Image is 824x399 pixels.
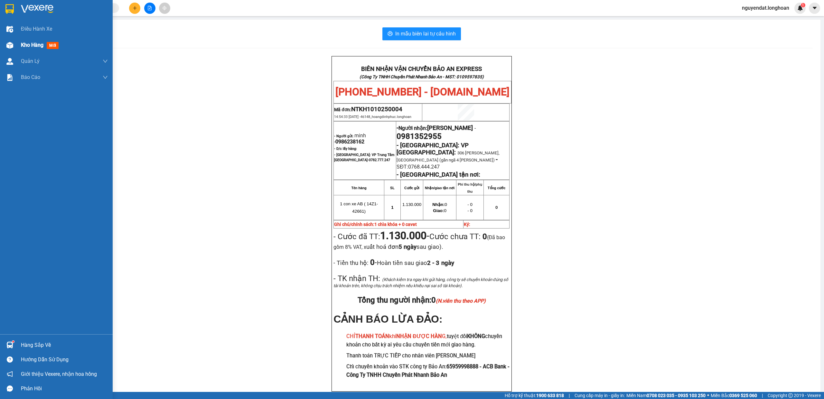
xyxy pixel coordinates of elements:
[334,107,402,112] span: Mã đơn:
[333,277,508,288] span: (Khách kiểm tra ngay khi gửi hàng, công ty sẽ chuyển khoản đúng số tài khoản trên, không chịu trá...
[380,229,429,242] span: -
[377,259,454,267] span: Hoàn tiền sau giao
[7,356,13,363] span: question-circle
[346,352,510,360] h3: Thanh toán TRỰC TIẾP cho nhân viên [PERSON_NAME]
[355,333,389,339] strong: THANH TOÁN
[360,115,411,119] span: 46148_hoangdinhphuc.longhoan
[21,355,108,365] div: Hướng dẫn sử dụng
[433,208,446,213] span: 0
[351,106,402,113] span: NTKH1010250004
[425,186,454,190] strong: Nhận/giao tận nơi
[391,205,393,210] span: 1
[707,394,709,397] span: ⚪️
[398,243,417,250] strong: 5 ngày
[334,134,353,138] strong: - Người gửi:
[5,4,14,14] img: logo-vxr
[159,3,170,14] button: aim
[788,393,793,398] span: copyright
[369,258,454,267] span: -
[103,59,108,64] span: down
[335,139,364,145] span: 0986238162
[334,115,411,119] span: 14:54:33 [DATE] -
[431,296,486,305] span: 0
[147,6,152,10] span: file-add
[7,371,13,377] span: notification
[21,42,43,48] span: Kho hàng
[6,74,13,81] img: solution-icon
[334,147,357,151] strong: - D/c lấy hàng:
[496,156,498,163] span: -
[369,258,375,267] strong: 0
[575,392,625,399] span: Cung cấp máy in - giấy in:
[397,132,442,141] span: 0981352955
[398,125,473,131] span: Người nhận:
[6,342,13,348] img: warehouse-icon
[458,182,482,193] strong: Phí thu hộ/phụ thu
[396,333,442,339] strong: NHẬN ĐƯỢC HÀN
[361,65,482,73] strong: BIÊN NHẬN VẬN CHUYỂN BẢO AN EXPRESS
[408,164,440,170] span: 0768.444.247
[433,208,444,213] strong: Giao:
[21,370,97,378] span: Giới thiệu Vexere, nhận hoa hồng
[144,3,155,14] button: file-add
[495,205,498,210] span: 0
[626,392,706,399] span: Miền Nam
[380,229,426,242] strong: 1.130.000
[427,259,454,267] strong: 2 - 3
[333,259,369,267] span: - Tiền thu hộ:
[427,124,473,131] span: [PERSON_NAME]
[334,132,366,145] span: minh -
[133,6,137,10] span: plus
[467,333,485,339] strong: KHÔNG
[397,171,480,178] strong: - [GEOGRAPHIC_DATA] tận nơi:
[358,296,486,305] span: Tổng thu người nhận:
[333,313,442,325] span: CẢNH BÁO LỪA ĐẢO:
[21,340,108,350] div: Hàng sắp về
[382,27,461,40] button: printerIn mẫu biên lai tự cấu hình
[21,384,108,394] div: Phản hồi
[333,232,429,241] span: - Cước đã TT:
[464,222,470,227] strong: Ký:
[346,333,447,339] span: CHỈ khi G,
[395,30,456,38] span: In mẫu biên lai tự cấu hình
[369,158,390,162] span: 0782.777.247
[13,26,109,36] strong: (Công Ty TNHH Chuyển Phát Nhanh Bảo An - MST: 0109597835)
[402,202,421,207] span: 1.130.000
[333,274,380,283] span: - TK nhận TH:
[366,243,443,250] span: uất hoá đơn sau giao).
[346,332,510,349] h3: tuyệt đối chuyển khoản cho bất kỳ ai yêu cầu chuyển tiền mới giao hàng.
[333,234,505,250] span: (Đã bao gồm 8% VAT, x
[47,42,59,49] span: mới
[6,26,13,33] img: warehouse-icon
[7,385,13,392] span: message
[432,202,447,207] span: 0
[129,3,140,14] button: plus
[15,38,108,63] span: [PHONE_NUMBER] - [DOMAIN_NAME]
[397,164,408,170] span: SĐT:
[404,186,419,190] strong: Cước gửi
[21,57,40,65] span: Quản Lý
[374,222,417,227] span: 1 chìa khóa + 0 cavet
[569,392,570,399] span: |
[505,392,564,399] span: Hỗ trợ kỹ thuật:
[334,222,417,227] strong: Ghi chú/chính sách:
[809,3,820,14] button: caret-down
[397,151,500,162] span: 306 [PERSON_NAME], [GEOGRAPHIC_DATA] (gần ngã 4 [PERSON_NAME])
[397,142,469,156] span: - [GEOGRAPHIC_DATA]: VP [GEOGRAPHIC_DATA]:
[488,186,505,190] strong: Tổng cước
[6,58,13,65] img: warehouse-icon
[647,393,706,398] strong: 0708 023 035 - 0935 103 250
[6,42,13,49] img: warehouse-icon
[21,25,52,33] span: Điều hành xe
[14,9,108,24] strong: BIÊN NHẬN VẬN CHUYỂN BẢO AN EXPRESS
[473,125,476,131] span: -
[467,202,473,207] span: - 0
[801,3,805,7] sup: 1
[346,364,510,378] strong: 65959998888 - ACB Bank - Công Ty TNHH Chuyển Phát Nhanh Bảo An
[762,392,763,399] span: |
[390,186,395,190] strong: SL
[482,232,487,241] strong: 0
[360,74,484,79] strong: (Công Ty TNHH Chuyển Phát Nhanh Bảo An - MST: 0109597835)
[802,3,804,7] span: 1
[436,298,486,304] em: (N.viên thu theo APP)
